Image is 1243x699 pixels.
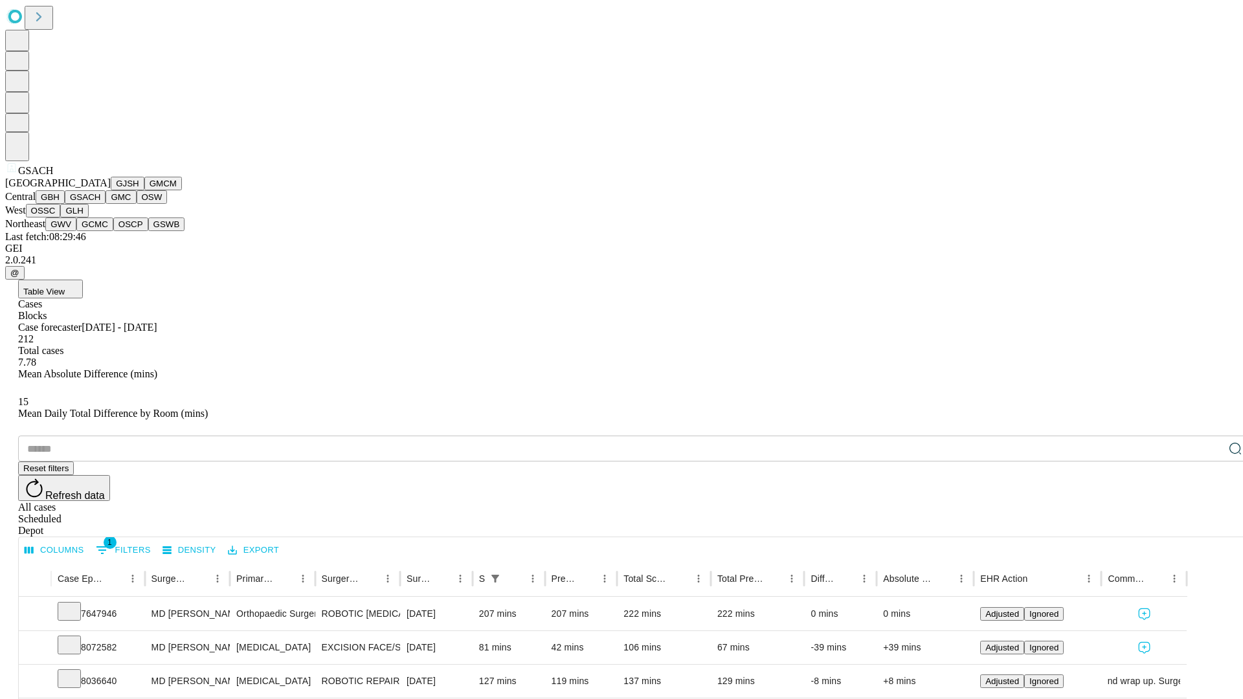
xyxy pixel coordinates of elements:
[276,570,294,588] button: Sort
[5,205,26,216] span: West
[5,177,111,188] span: [GEOGRAPHIC_DATA]
[18,408,208,419] span: Mean Daily Total Difference by Room (mins)
[980,674,1024,688] button: Adjusted
[5,266,25,280] button: @
[811,631,870,664] div: -39 mins
[1147,570,1165,588] button: Sort
[5,191,36,202] span: Central
[104,536,117,549] span: 1
[479,597,539,630] div: 207 mins
[1029,570,1047,588] button: Sort
[25,637,45,660] button: Expand
[208,570,227,588] button: Menu
[18,475,110,501] button: Refresh data
[45,490,105,501] span: Refresh data
[524,570,542,588] button: Menu
[26,204,61,217] button: OSSC
[837,570,855,588] button: Sort
[883,665,967,698] div: +8 mins
[379,570,397,588] button: Menu
[322,631,394,664] div: EXCISION FACE/SCALP DEEP TUMOR, 2 CM OR MORE
[985,676,1019,686] span: Adjusted
[883,631,967,664] div: +39 mins
[765,570,783,588] button: Sort
[811,665,870,698] div: -8 mins
[18,461,74,475] button: Reset filters
[58,573,104,584] div: Case Epic Id
[934,570,952,588] button: Sort
[322,573,359,584] div: Surgery Name
[18,322,82,333] span: Case forecaster
[1024,674,1064,688] button: Ignored
[144,177,182,190] button: GMCM
[45,217,76,231] button: GWV
[623,597,704,630] div: 222 mins
[36,190,65,204] button: GBH
[5,218,45,229] span: Northeast
[577,570,596,588] button: Sort
[1029,676,1058,686] span: Ignored
[980,573,1027,584] div: EHR Action
[190,570,208,588] button: Sort
[552,631,611,664] div: 42 mins
[151,573,189,584] div: Surgeon Name
[433,570,451,588] button: Sort
[479,631,539,664] div: 81 mins
[980,607,1024,621] button: Adjusted
[111,177,144,190] button: GJSH
[1029,643,1058,652] span: Ignored
[623,665,704,698] div: 137 mins
[76,217,113,231] button: GCMC
[294,570,312,588] button: Menu
[58,631,139,664] div: 8072582
[106,190,136,204] button: GMC
[60,204,88,217] button: GLH
[811,573,836,584] div: Difference
[236,665,308,698] div: [MEDICAL_DATA]
[322,665,394,698] div: ROBOTIC REPAIR INITIAL [MEDICAL_DATA] REDUCIBLE AGE [DEMOGRAPHIC_DATA] OR MORE
[21,540,87,560] button: Select columns
[5,254,1238,266] div: 2.0.241
[124,570,142,588] button: Menu
[407,665,466,698] div: [DATE]
[159,540,219,560] button: Density
[5,243,1238,254] div: GEI
[717,573,764,584] div: Total Predicted Duration
[25,671,45,693] button: Expand
[361,570,379,588] button: Sort
[106,570,124,588] button: Sort
[1029,609,1058,619] span: Ignored
[137,190,168,204] button: OSW
[1108,573,1145,584] div: Comments
[407,597,466,630] div: [DATE]
[883,597,967,630] div: 0 mins
[82,322,157,333] span: [DATE] - [DATE]
[18,368,157,379] span: Mean Absolute Difference (mins)
[407,631,466,664] div: [DATE]
[717,597,798,630] div: 222 mins
[552,597,611,630] div: 207 mins
[855,570,873,588] button: Menu
[25,603,45,626] button: Expand
[883,573,933,584] div: Absolute Difference
[151,631,223,664] div: MD [PERSON_NAME] Md
[93,540,154,560] button: Show filters
[1024,641,1064,654] button: Ignored
[10,268,19,278] span: @
[1080,570,1098,588] button: Menu
[18,165,53,176] span: GSACH
[18,345,63,356] span: Total cases
[236,573,274,584] div: Primary Service
[18,280,83,298] button: Table View
[58,665,139,698] div: 8036640
[479,665,539,698] div: 127 mins
[151,665,223,698] div: MD [PERSON_NAME] Md
[985,609,1019,619] span: Adjusted
[717,665,798,698] div: 129 mins
[783,570,801,588] button: Menu
[623,631,704,664] div: 106 mins
[486,570,504,588] div: 1 active filter
[980,641,1024,654] button: Adjusted
[58,597,139,630] div: 7647946
[623,573,670,584] div: Total Scheduled Duration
